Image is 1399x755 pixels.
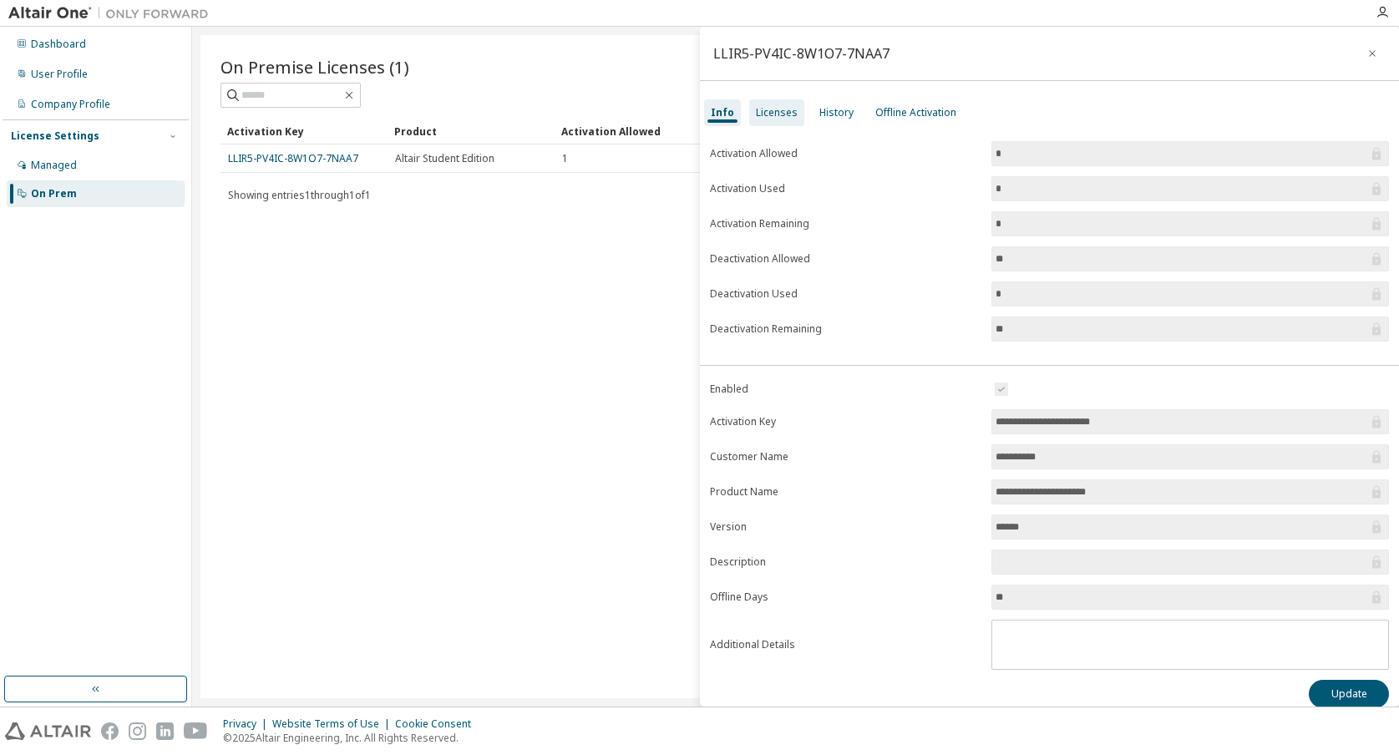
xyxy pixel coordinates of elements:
div: History [819,106,854,119]
div: Activation Allowed [561,118,715,144]
span: 1 [562,152,568,165]
label: Additional Details [710,638,981,651]
label: Activation Key [710,415,981,428]
label: Activation Remaining [710,217,981,231]
div: Activation Key [227,118,381,144]
p: © 2025 Altair Engineering, Inc. All Rights Reserved. [223,731,481,745]
label: Offline Days [710,590,981,604]
img: altair_logo.svg [5,722,91,740]
a: LLIR5-PV4IC-8W1O7-7NAA7 [228,151,358,165]
label: Activation Used [710,182,981,195]
img: facebook.svg [101,722,119,740]
label: Deactivation Remaining [710,322,981,336]
label: Enabled [710,383,981,396]
div: On Prem [31,187,77,200]
img: linkedin.svg [156,722,174,740]
img: instagram.svg [129,722,146,740]
div: User Profile [31,68,88,81]
div: Licenses [756,106,798,119]
label: Product Name [710,485,981,499]
div: Privacy [223,717,272,731]
div: Dashboard [31,38,86,51]
div: Offline Activation [875,106,956,119]
label: Deactivation Allowed [710,252,981,266]
div: LLIR5-PV4IC-8W1O7-7NAA7 [713,47,890,60]
label: Customer Name [710,450,981,464]
div: Product [394,118,548,144]
div: Cookie Consent [395,717,481,731]
label: Activation Allowed [710,147,981,160]
span: Showing entries 1 through 1 of 1 [228,188,371,202]
span: Altair Student Edition [395,152,494,165]
div: License Settings [11,129,99,143]
img: youtube.svg [184,722,208,740]
button: Update [1309,680,1389,708]
div: Info [711,106,734,119]
div: Website Terms of Use [272,717,395,731]
span: On Premise Licenses (1) [220,55,409,79]
label: Description [710,555,981,569]
div: Managed [31,159,77,172]
label: Deactivation Used [710,287,981,301]
label: Version [710,520,981,534]
img: Altair One [8,5,217,22]
div: Company Profile [31,98,110,111]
